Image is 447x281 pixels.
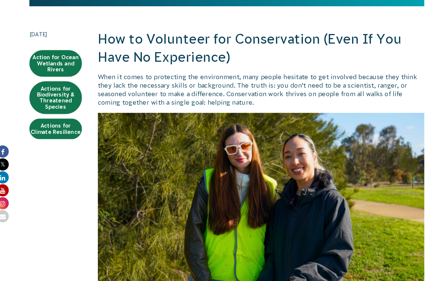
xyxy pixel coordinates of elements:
[32,115,83,135] a: Actions for Climate Resilience
[98,71,415,104] p: When it comes to protecting the environment, many people hesitate to get involved because they th...
[32,49,83,75] a: Action for Ocean Wetlands and Rivers
[32,79,83,111] a: Actions for Biodiversity & Threatened Species
[98,30,415,65] h2: How to Volunteer for Conservation (Even If You Have No Experience)
[32,30,83,38] time: [DATE]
